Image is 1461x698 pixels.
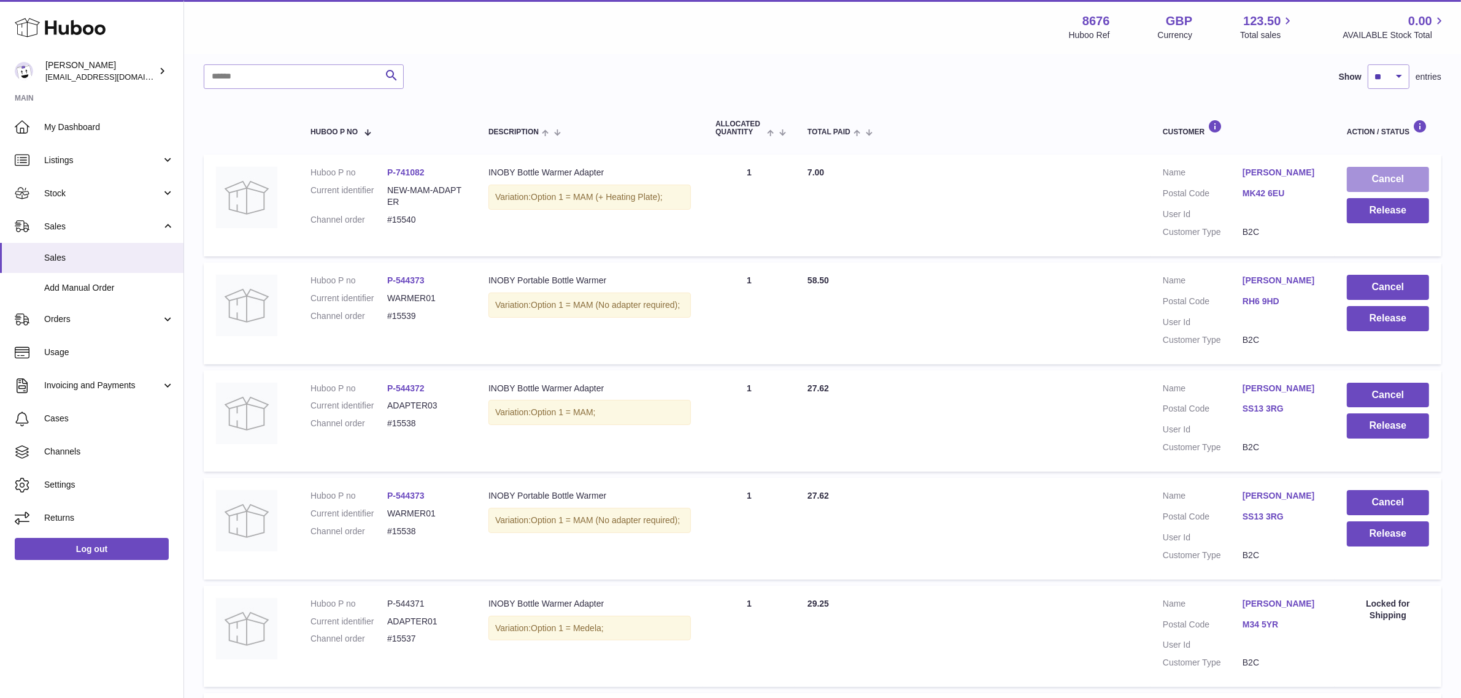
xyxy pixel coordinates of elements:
dd: #15539 [387,310,464,322]
td: 1 [703,263,795,364]
dd: #15540 [387,214,464,226]
dt: User Id [1163,209,1243,220]
div: INOBY Portable Bottle Warmer [488,275,691,286]
a: 123.50 Total sales [1240,13,1295,41]
span: Description [488,128,539,136]
div: Variation: [488,616,691,641]
span: Sales [44,221,161,232]
span: Stock [44,188,161,199]
a: P-544372 [387,383,425,393]
div: Customer [1163,120,1322,136]
div: INOBY Bottle Warmer Adapter [488,383,691,394]
dt: Current identifier [310,616,387,627]
dt: Channel order [310,310,387,322]
img: hello@inoby.co.uk [15,62,33,80]
dt: Current identifier [310,293,387,304]
label: Show [1339,71,1362,83]
dt: Name [1163,598,1243,613]
td: 1 [703,155,795,256]
dt: Channel order [310,633,387,645]
span: Channels [44,446,174,458]
dd: B2C [1243,442,1322,453]
a: [PERSON_NAME] [1243,383,1322,394]
div: INOBY Bottle Warmer Adapter [488,167,691,178]
button: Release [1347,413,1429,439]
dt: Customer Type [1163,657,1243,669]
span: Add Manual Order [44,282,174,294]
dt: Channel order [310,418,387,429]
dt: Huboo P no [310,167,387,178]
a: [PERSON_NAME] [1243,490,1322,502]
span: Option 1 = MAM (+ Heating Plate); [531,192,663,202]
dd: #15537 [387,633,464,645]
dt: Customer Type [1163,226,1243,238]
td: 1 [703,370,795,472]
span: Settings [44,479,174,491]
a: M34 5YR [1243,619,1322,631]
span: AVAILABLE Stock Total [1343,29,1446,41]
img: no-photo.jpg [216,383,277,444]
dt: Huboo P no [310,490,387,502]
a: SS13 3RG [1243,511,1322,523]
span: Option 1 = MAM (No adapter required); [531,515,680,525]
a: [PERSON_NAME] [1243,275,1322,286]
dt: Huboo P no [310,383,387,394]
dt: Name [1163,383,1243,397]
dt: Channel order [310,214,387,226]
img: no-photo.jpg [216,490,277,551]
a: MK42 6EU [1243,188,1322,199]
dt: User Id [1163,316,1243,328]
dd: ADAPTER03 [387,400,464,412]
dd: ADAPTER01 [387,616,464,627]
dt: Name [1163,167,1243,182]
span: Usage [44,347,174,358]
strong: 8676 [1082,13,1110,29]
span: Listings [44,155,161,166]
div: Currency [1158,29,1193,41]
span: Total sales [1240,29,1295,41]
dd: WARMER01 [387,508,464,520]
button: Release [1347,306,1429,331]
div: Variation: [488,185,691,210]
dt: Postal Code [1163,188,1243,202]
span: Sales [44,252,174,264]
div: Variation: [488,293,691,318]
dt: Customer Type [1163,550,1243,561]
span: Total paid [808,128,850,136]
dd: #15538 [387,526,464,537]
span: Option 1 = MAM (No adapter required); [531,300,680,310]
span: 58.50 [808,275,829,285]
dt: Postal Code [1163,403,1243,418]
div: INOBY Portable Bottle Warmer [488,490,691,502]
dd: B2C [1243,657,1322,669]
dt: User Id [1163,532,1243,543]
dt: Channel order [310,526,387,537]
span: Huboo P no [310,128,358,136]
span: Option 1 = MAM; [531,407,595,417]
dt: Postal Code [1163,511,1243,526]
a: [PERSON_NAME] [1243,598,1322,610]
dt: User Id [1163,424,1243,435]
a: P-741082 [387,167,425,177]
dt: Postal Code [1163,619,1243,634]
span: 7.00 [808,167,824,177]
button: Release [1347,521,1429,547]
span: [EMAIL_ADDRESS][DOMAIN_NAME] [45,72,180,82]
span: ALLOCATED Quantity [715,120,764,136]
span: Cases [44,413,174,424]
span: 123.50 [1243,13,1281,29]
dd: P-544371 [387,598,464,610]
button: Cancel [1347,167,1429,192]
button: Cancel [1347,275,1429,300]
dd: B2C [1243,334,1322,346]
button: Cancel [1347,383,1429,408]
span: entries [1416,71,1441,83]
div: Variation: [488,400,691,425]
div: Variation: [488,508,691,533]
span: Option 1 = Medela; [531,623,604,633]
dd: B2C [1243,226,1322,238]
dt: Huboo P no [310,275,387,286]
dt: User Id [1163,639,1243,651]
td: 1 [703,478,795,580]
dd: #15538 [387,418,464,429]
